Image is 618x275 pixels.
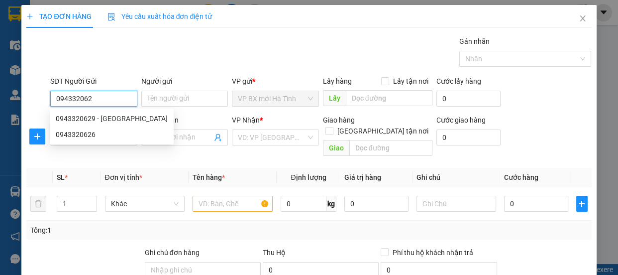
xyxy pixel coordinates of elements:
[504,173,538,181] span: Cước hàng
[232,116,260,124] span: VP Nhận
[111,196,179,211] span: Khác
[56,113,168,124] div: 0943320629 - [GEOGRAPHIC_DATA]
[412,168,501,187] th: Ghi chú
[389,247,477,258] span: Phí thu hộ khách nhận trả
[333,126,432,137] span: [GEOGRAPHIC_DATA] tận nơi
[214,134,222,141] span: user-add
[30,133,45,140] span: plus
[291,173,326,181] span: Định lượng
[436,77,481,85] label: Cước lấy hàng
[349,140,432,156] input: Dọc đường
[193,196,273,212] input: VD: Bàn, Ghế
[416,196,497,212] input: Ghi Chú
[50,127,174,142] div: 0943320626
[145,249,200,257] label: Ghi chú đơn hàng
[436,116,486,124] label: Cước giao hàng
[50,111,174,127] div: 0943320629 - sơn nguyên
[141,115,228,126] div: Người nhận
[326,196,336,212] span: kg
[30,225,239,236] div: Tổng: 1
[323,140,349,156] span: Giao
[323,116,355,124] span: Giao hàng
[579,14,587,22] span: close
[26,13,33,20] span: plus
[56,129,168,140] div: 0943320626
[323,77,352,85] span: Lấy hàng
[576,196,588,212] button: plus
[30,196,46,212] button: delete
[344,196,409,212] input: 0
[238,91,313,106] span: VP BX mới Hà Tĩnh
[105,173,142,181] span: Đơn vị tính
[193,173,225,181] span: Tên hàng
[323,90,346,106] span: Lấy
[436,130,501,145] input: Cước giao hàng
[107,12,212,20] span: Yêu cầu xuất hóa đơn điện tử
[436,91,501,107] input: Cước lấy hàng
[344,173,381,181] span: Giá trị hàng
[569,5,597,33] button: Close
[232,76,319,87] div: VP gửi
[389,76,432,87] span: Lấy tận nơi
[263,249,286,257] span: Thu Hộ
[107,13,115,21] img: icon
[346,90,432,106] input: Dọc đường
[577,200,587,208] span: plus
[141,76,228,87] div: Người gửi
[50,76,137,87] div: SĐT Người Gửi
[57,173,65,181] span: SL
[26,12,91,20] span: TẠO ĐƠN HÀNG
[459,37,490,45] label: Gán nhãn
[29,129,45,144] button: plus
